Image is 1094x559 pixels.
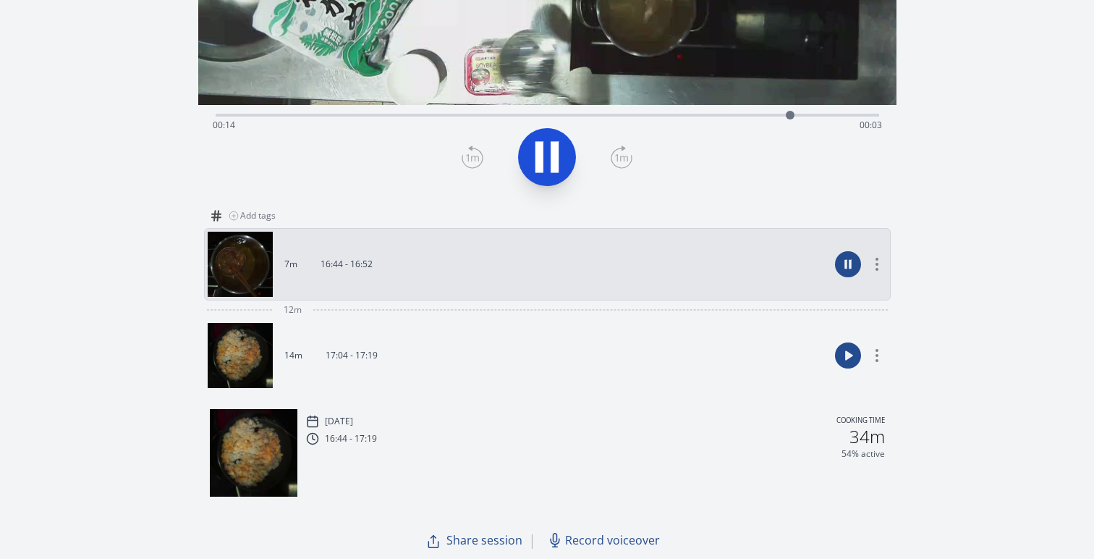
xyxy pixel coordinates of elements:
p: 16:44 - 17:19 [325,433,377,445]
button: Add tags [223,204,281,227]
h2: 34m [849,428,885,445]
p: 54% active [841,448,885,460]
p: Cooking time [836,415,885,428]
img: 250920160520_thumb.jpeg [208,323,273,388]
span: Record voiceover [565,531,660,549]
span: 00:14 [213,119,235,131]
span: | [528,530,536,550]
img: 250920160520_thumb.jpeg [210,409,297,497]
a: Record voiceover [542,526,669,555]
span: Share session [446,531,522,549]
span: Add tags [240,210,276,222]
p: 17:04 - 17:19 [326,350,378,361]
p: 7m [284,259,297,270]
span: 00:03 [860,119,882,131]
img: 250920154532_thumb.jpeg [208,232,273,297]
p: 16:44 - 16:52 [321,259,373,270]
span: 12m [284,304,302,316]
p: [DATE] [325,416,353,427]
p: 14m [284,350,302,361]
